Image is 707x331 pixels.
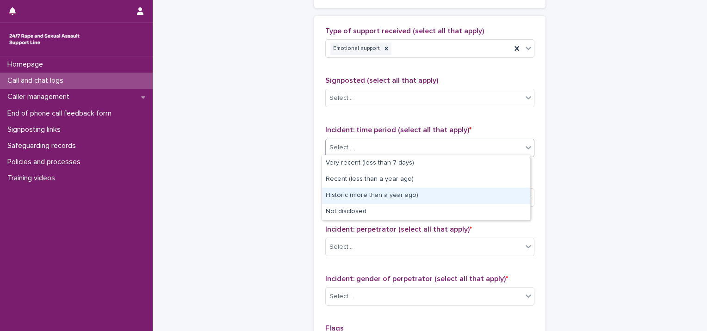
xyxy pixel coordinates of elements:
p: Homepage [4,60,50,69]
div: Select... [329,93,353,103]
div: Historic (more than a year ago) [322,188,530,204]
p: Safeguarding records [4,141,83,150]
div: Recent (less than a year ago) [322,172,530,188]
p: Call and chat logs [4,76,71,85]
div: Select... [329,292,353,301]
span: Type of support received (select all that apply) [325,27,484,35]
p: Policies and processes [4,158,88,166]
div: Select... [329,143,353,153]
div: Select... [329,242,353,252]
span: Incident: time period (select all that apply) [325,126,471,134]
p: Caller management [4,92,77,101]
p: Training videos [4,174,62,183]
p: Signposting links [4,125,68,134]
div: Emotional support [330,43,381,55]
span: Incident: perpetrator (select all that apply) [325,226,472,233]
span: Signposted (select all that apply) [325,77,438,84]
div: Very recent (less than 7 days) [322,155,530,172]
span: Incident: gender of perpetrator (select all that apply) [325,275,508,282]
p: End of phone call feedback form [4,109,119,118]
img: rhQMoQhaT3yELyF149Cw [7,30,81,49]
div: Not disclosed [322,204,530,220]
